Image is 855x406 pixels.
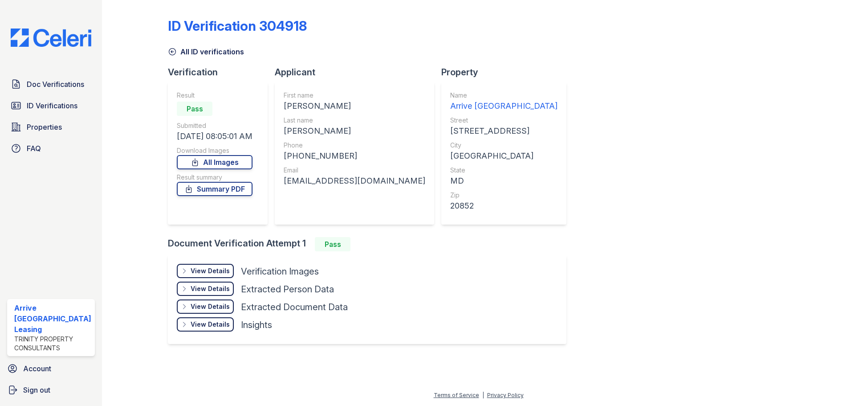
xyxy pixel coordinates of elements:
[177,102,212,116] div: Pass
[284,141,425,150] div: Phone
[450,191,558,200] div: Zip
[241,301,348,313] div: Extracted Document Data
[168,46,244,57] a: All ID verifications
[191,284,230,293] div: View Details
[450,125,558,137] div: [STREET_ADDRESS]
[177,182,252,196] a: Summary PDF
[177,130,252,143] div: [DATE] 08:05:01 AM
[450,150,558,162] div: [GEOGRAPHIC_DATA]
[284,150,425,162] div: [PHONE_NUMBER]
[27,79,84,90] span: Doc Verifications
[450,175,558,187] div: MD
[284,175,425,187] div: [EMAIL_ADDRESS][DOMAIN_NAME]
[4,29,98,47] img: CE_Logo_Blue-a8612792a0a2168367f1c8372b55b34899dd931a85d93a1a3d3e32e68fde9ad4.png
[177,91,252,100] div: Result
[450,116,558,125] div: Street
[450,200,558,212] div: 20852
[241,283,334,295] div: Extracted Person Data
[177,146,252,155] div: Download Images
[284,125,425,137] div: [PERSON_NAME]
[7,139,95,157] a: FAQ
[4,360,98,377] a: Account
[450,166,558,175] div: State
[191,320,230,329] div: View Details
[450,100,558,112] div: Arrive [GEOGRAPHIC_DATA]
[7,118,95,136] a: Properties
[315,237,350,251] div: Pass
[191,267,230,275] div: View Details
[7,97,95,115] a: ID Verifications
[23,385,50,395] span: Sign out
[450,141,558,150] div: City
[168,237,574,251] div: Document Verification Attempt 1
[241,265,319,278] div: Verification Images
[168,66,275,78] div: Verification
[284,116,425,125] div: Last name
[27,100,77,111] span: ID Verifications
[487,392,524,398] a: Privacy Policy
[284,166,425,175] div: Email
[4,381,98,399] a: Sign out
[284,91,425,100] div: First name
[177,173,252,182] div: Result summary
[177,121,252,130] div: Submitted
[441,66,574,78] div: Property
[284,100,425,112] div: [PERSON_NAME]
[450,91,558,100] div: Name
[27,122,62,132] span: Properties
[27,143,41,154] span: FAQ
[191,302,230,311] div: View Details
[7,75,95,93] a: Doc Verifications
[168,18,307,34] div: ID Verification 304918
[177,155,252,169] a: All Images
[14,303,91,335] div: Arrive [GEOGRAPHIC_DATA] Leasing
[434,392,479,398] a: Terms of Service
[275,66,441,78] div: Applicant
[450,91,558,112] a: Name Arrive [GEOGRAPHIC_DATA]
[14,335,91,353] div: Trinity Property Consultants
[23,363,51,374] span: Account
[241,319,272,331] div: Insights
[482,392,484,398] div: |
